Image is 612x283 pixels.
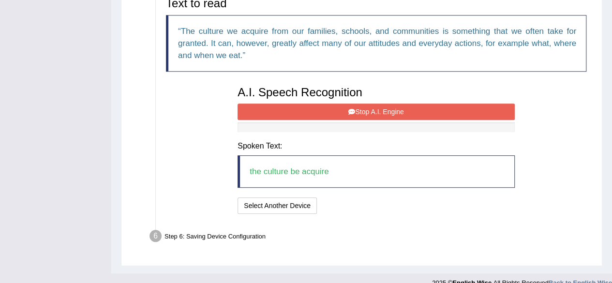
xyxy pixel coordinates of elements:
[238,155,515,188] blockquote: the culture be acquire
[145,227,597,248] div: Step 6: Saving Device Configuration
[238,104,515,120] button: Stop A.I. Engine
[238,86,515,99] h3: A.I. Speech Recognition
[238,142,515,150] h4: Spoken Text:
[238,197,317,214] button: Select Another Device
[178,27,576,60] q: The culture we acquire from our families, schools, and communities is something that we often tak...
